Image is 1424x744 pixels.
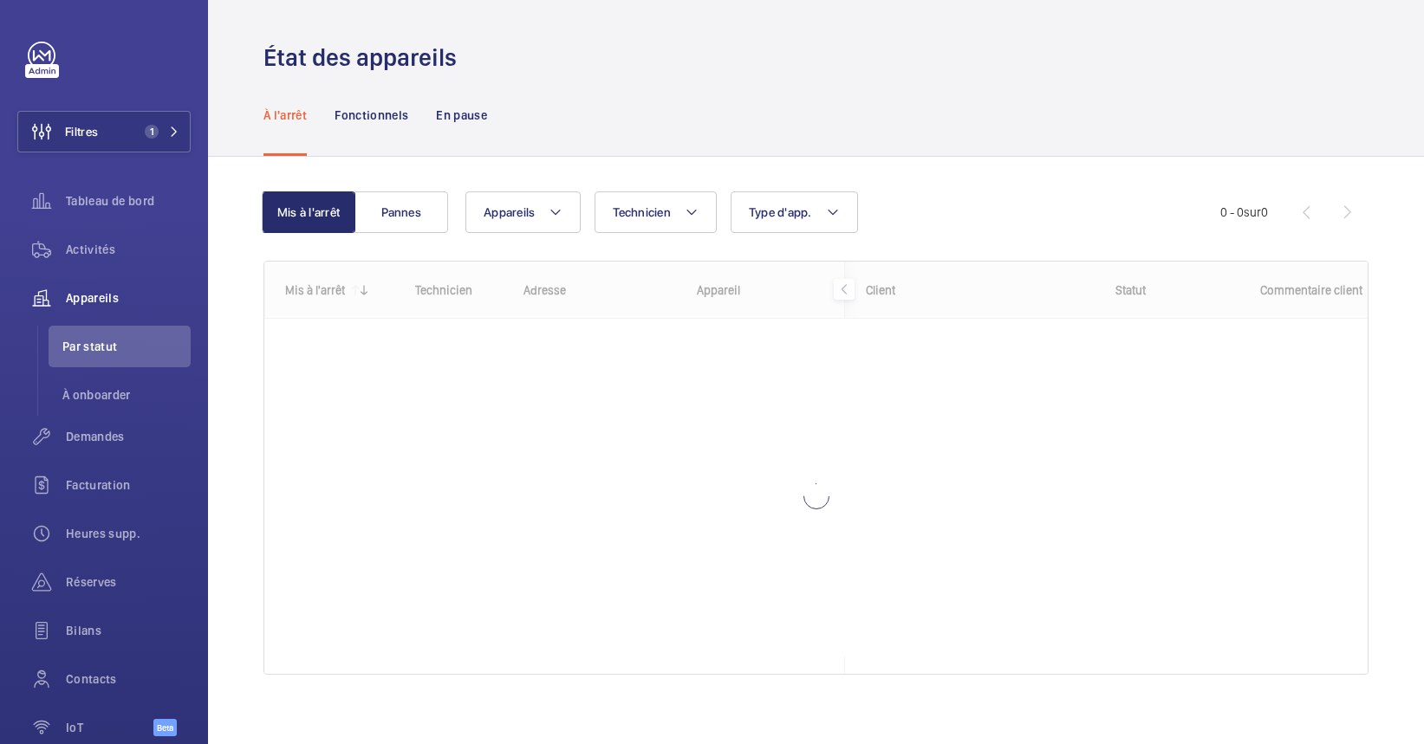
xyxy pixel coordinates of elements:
[153,719,177,736] span: Beta
[62,386,191,404] span: À onboarder
[465,191,581,233] button: Appareils
[1244,205,1261,219] span: sur
[66,622,191,639] span: Bilans
[595,191,717,233] button: Technicien
[17,111,191,152] button: Filtres1
[66,241,191,258] span: Activités
[66,289,191,307] span: Appareils
[263,42,467,74] h1: État des appareils
[66,192,191,210] span: Tableau de bord
[613,205,671,219] span: Technicien
[65,123,98,140] span: Filtres
[66,525,191,542] span: Heures supp.
[731,191,858,233] button: Type d'app.
[145,125,159,139] span: 1
[484,205,535,219] span: Appareils
[262,191,355,233] button: Mis à l'arrêt
[354,191,448,233] button: Pannes
[436,107,487,124] p: En pause
[749,205,812,219] span: Type d'app.
[66,476,191,494] span: Facturation
[66,428,191,445] span: Demandes
[66,719,153,736] span: IoT
[62,338,191,355] span: Par statut
[66,670,191,688] span: Contacts
[263,107,307,124] p: À l'arrêt
[335,107,408,124] p: Fonctionnels
[66,573,191,591] span: Réserves
[1220,206,1268,218] span: 0 - 0 0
